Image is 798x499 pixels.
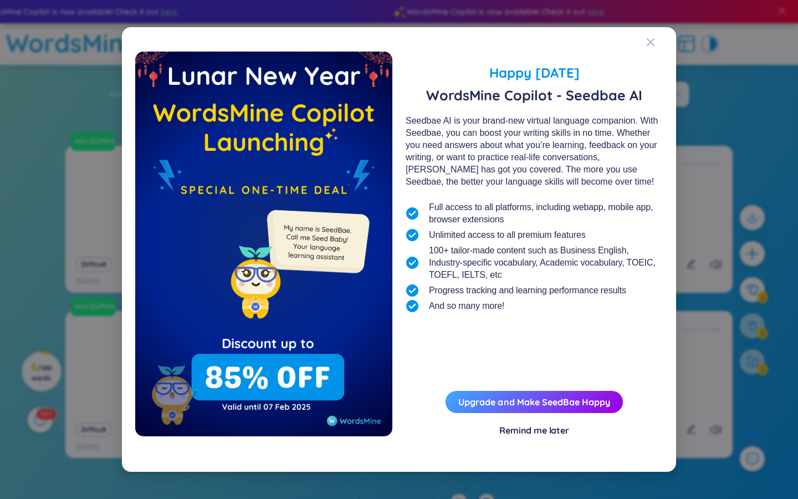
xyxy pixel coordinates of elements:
div: Seedbae AI is your brand-new virtual language companion. With Seedbae, you can boost your writing... [406,115,663,188]
img: wmFlashDealEmpty.967f2bab.png [135,52,392,436]
span: Unlimited access to all premium features [429,229,586,241]
span: Full access to all platforms, including webapp, mobile app, browser extensions [429,201,663,226]
img: minionSeedbaeMessage.35ffe99e.png [262,187,372,298]
span: Happy [DATE] [406,63,663,83]
span: And so many more! [429,300,504,312]
div: Remind me later [499,424,569,436]
button: Upgrade and Make SeedBae Happy [446,391,623,413]
span: 100+ tailor-made content such as Business English, Industry-specific vocabulary, Academic vocabul... [429,245,663,281]
span: Progress tracking and learning performance results [429,284,626,297]
button: Close [646,27,676,57]
a: Upgrade and Make SeedBae Happy [458,396,610,408]
span: WordsMine Copilot - Seedbae AI [406,87,663,104]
